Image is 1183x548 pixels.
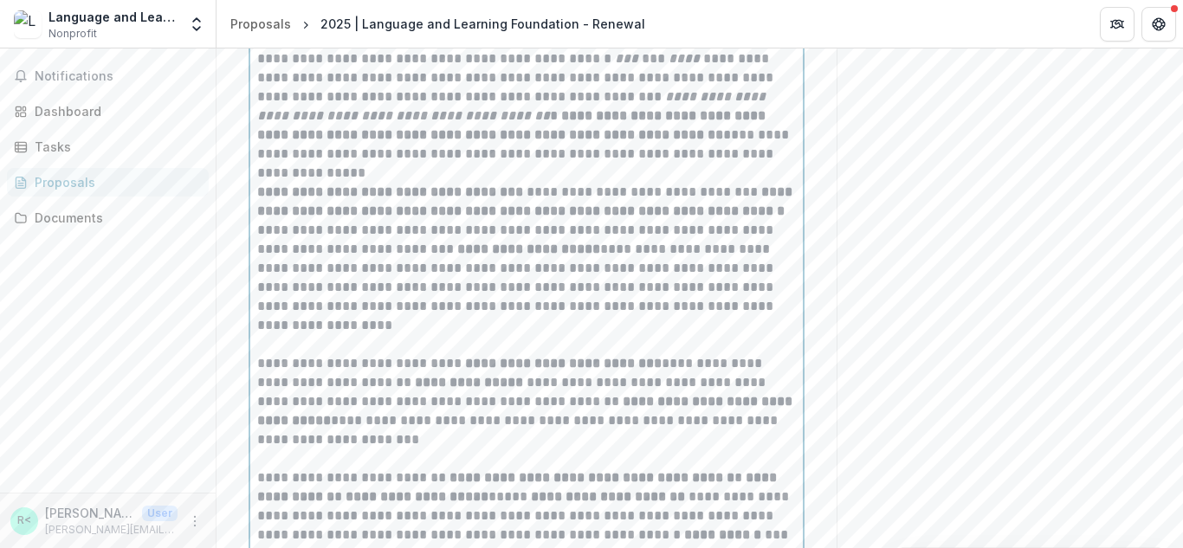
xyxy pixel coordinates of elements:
[45,522,178,538] p: [PERSON_NAME][EMAIL_ADDRESS][PERSON_NAME][DOMAIN_NAME]
[223,11,652,36] nav: breadcrumb
[48,8,178,26] div: Language and Learning Foundation
[7,168,209,197] a: Proposals
[35,138,195,156] div: Tasks
[7,97,209,126] a: Dashboard
[45,504,135,522] p: [PERSON_NAME] <[PERSON_NAME][EMAIL_ADDRESS][PERSON_NAME][DOMAIN_NAME]>
[223,11,298,36] a: Proposals
[320,15,645,33] div: 2025 | Language and Learning Foundation - Renewal
[7,62,209,90] button: Notifications
[184,511,205,532] button: More
[17,515,31,526] div: Rupinder Chahal <rupinder.chahal@languageandlearningfoundation.org>
[35,173,195,191] div: Proposals
[14,10,42,38] img: Language and Learning Foundation
[35,102,195,120] div: Dashboard
[1100,7,1135,42] button: Partners
[48,26,97,42] span: Nonprofit
[1141,7,1176,42] button: Get Help
[35,69,202,84] span: Notifications
[142,506,178,521] p: User
[184,7,209,42] button: Open entity switcher
[7,203,209,232] a: Documents
[7,132,209,161] a: Tasks
[230,15,291,33] div: Proposals
[35,209,195,227] div: Documents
